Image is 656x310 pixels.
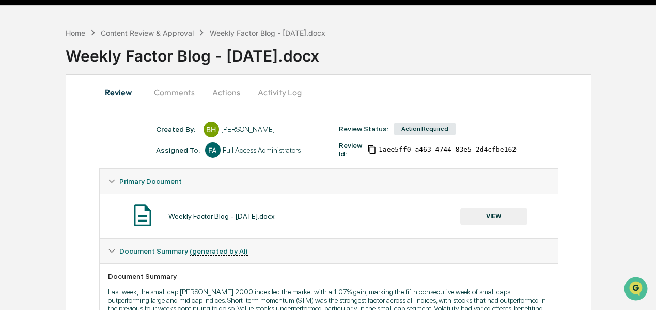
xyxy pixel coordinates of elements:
div: Full Access Administrators [223,146,301,154]
button: Comments [146,80,203,105]
span: Attestations [85,130,128,140]
div: Assigned To: [156,146,200,154]
u: (generated by AI) [190,247,248,256]
img: 1746055101610-c473b297-6a78-478c-a979-82029cc54cd1 [10,79,29,97]
span: Copy Id [367,145,377,154]
div: Review Id: [339,141,362,158]
div: We're available if you need us! [35,89,131,97]
img: Document Icon [130,202,155,228]
div: [PERSON_NAME] [221,125,275,134]
div: Home [66,28,85,37]
div: 🔎 [10,151,19,159]
a: 🗄️Attestations [71,126,132,144]
button: Start new chat [176,82,188,94]
div: Primary Document [100,194,558,238]
iframe: Open customer support [623,276,651,304]
div: 🖐️ [10,131,19,139]
a: 🔎Data Lookup [6,145,69,164]
div: FA [205,142,221,158]
span: Primary Document [119,177,182,185]
div: Start new chat [35,79,169,89]
div: Created By: ‎ ‎ [156,125,198,134]
div: Action Required [394,123,456,135]
div: Primary Document [100,169,558,194]
button: VIEW [460,208,527,225]
p: How can we help? [10,21,188,38]
button: Activity Log [249,80,310,105]
div: Weekly Factor Blog - [DATE].docx [66,38,656,65]
button: Actions [203,80,249,105]
a: Powered byPylon [73,174,125,183]
span: Document Summary [119,247,248,255]
span: 1aee5ff0-a463-4744-83e5-2d4cfbe1626e [379,145,524,154]
span: Data Lookup [21,150,65,160]
div: BH [204,122,219,137]
div: Weekly Factor Blog - [DATE].docx [168,212,275,220]
div: Weekly Factor Blog - [DATE].docx [210,28,325,37]
div: 🗄️ [75,131,83,139]
div: Document Summary (generated by AI) [100,239,558,263]
span: Preclearance [21,130,67,140]
div: secondary tabs example [99,80,558,105]
span: Pylon [103,175,125,183]
div: Review Status: [339,125,388,133]
div: Content Review & Approval [101,28,194,37]
div: Document Summary [108,272,550,281]
a: 🖐️Preclearance [6,126,71,144]
button: Review [99,80,146,105]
